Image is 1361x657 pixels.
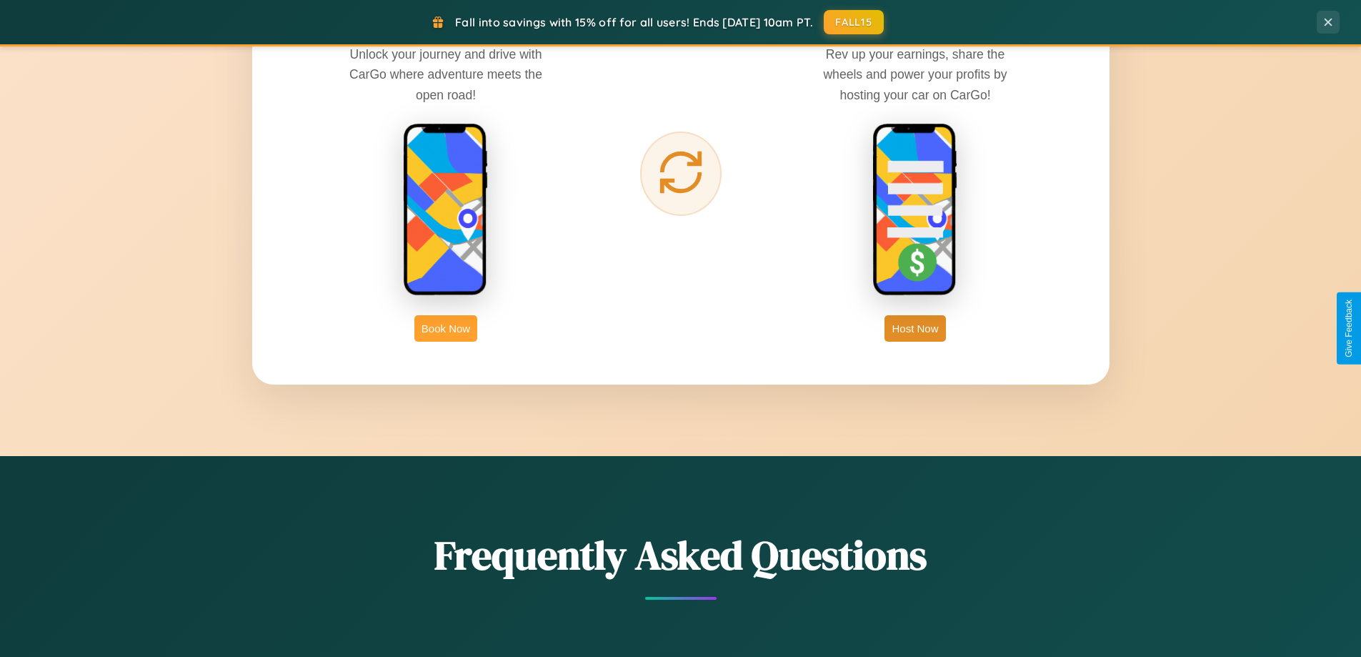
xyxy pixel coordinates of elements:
span: Fall into savings with 15% off for all users! Ends [DATE] 10am PT. [455,15,813,29]
h2: Frequently Asked Questions [252,528,1110,583]
p: Unlock your journey and drive with CarGo where adventure meets the open road! [339,44,553,104]
button: FALL15 [824,10,884,34]
img: rent phone [403,123,489,297]
button: Book Now [414,315,477,342]
img: host phone [872,123,958,297]
p: Rev up your earnings, share the wheels and power your profits by hosting your car on CarGo! [808,44,1022,104]
button: Host Now [884,315,945,342]
div: Give Feedback [1344,300,1354,357]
